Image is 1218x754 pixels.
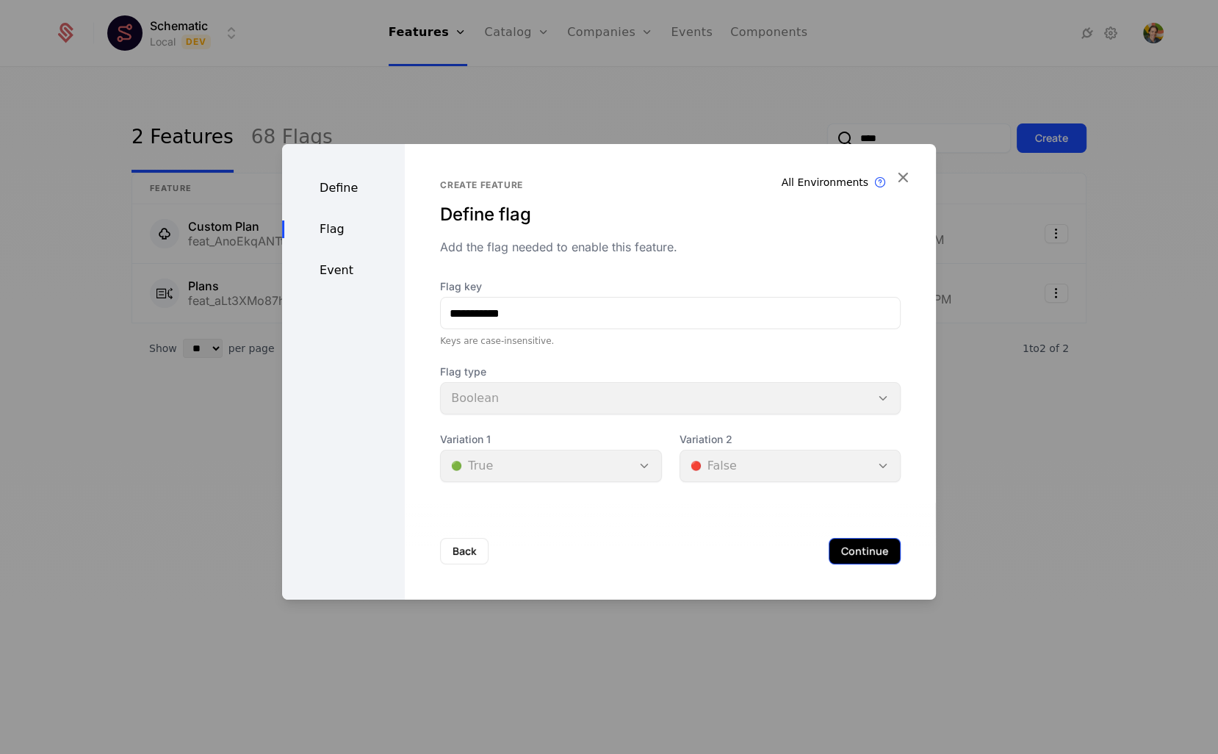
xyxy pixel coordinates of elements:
label: Flag key [440,279,901,294]
div: Create feature [440,179,901,191]
button: Continue [829,538,901,564]
div: Keys are case-insensitive. [440,335,901,347]
span: Flag type [440,365,901,379]
div: Add the flag needed to enable this feature. [440,238,901,256]
div: Flag [282,220,405,238]
span: Variation 2 [680,432,901,447]
button: Back [440,538,489,564]
div: Event [282,262,405,279]
div: All Environments [782,175,869,190]
div: Define [282,179,405,197]
span: Variation 1 [440,432,661,447]
div: Define flag [440,203,901,226]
